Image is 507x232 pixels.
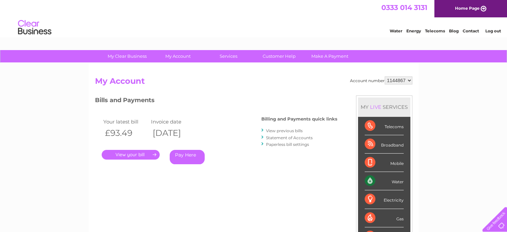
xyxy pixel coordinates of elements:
a: Telecoms [425,28,445,33]
div: Mobile [365,154,404,172]
th: £93.49 [102,126,150,140]
h4: Billing and Payments quick links [261,117,337,122]
a: View previous bills [266,128,303,133]
img: logo.png [18,17,52,38]
a: . [102,150,160,160]
div: Water [365,172,404,190]
a: Blog [449,28,459,33]
div: Broadband [365,135,404,154]
a: Paperless bill settings [266,142,309,147]
h3: Bills and Payments [95,95,337,107]
th: [DATE] [149,126,197,140]
h2: My Account [95,76,412,89]
div: LIVE [369,104,383,110]
a: Pay Here [170,150,205,164]
td: Your latest bill [102,117,150,126]
div: MY SERVICES [358,97,410,117]
div: Account number [350,76,412,84]
div: Clear Business is a trading name of Verastar Limited (registered in [GEOGRAPHIC_DATA] No. 3667643... [96,4,411,32]
a: My Account [150,50,205,62]
a: Log out [485,28,501,33]
a: Statement of Accounts [266,135,313,140]
a: Contact [463,28,479,33]
div: Telecoms [365,117,404,135]
a: My Clear Business [100,50,155,62]
a: Energy [406,28,421,33]
a: Make A Payment [302,50,357,62]
div: Electricity [365,190,404,209]
a: Services [201,50,256,62]
a: Water [390,28,402,33]
td: Invoice date [149,117,197,126]
a: Customer Help [252,50,307,62]
a: 0333 014 3131 [381,3,427,12]
div: Gas [365,209,404,227]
